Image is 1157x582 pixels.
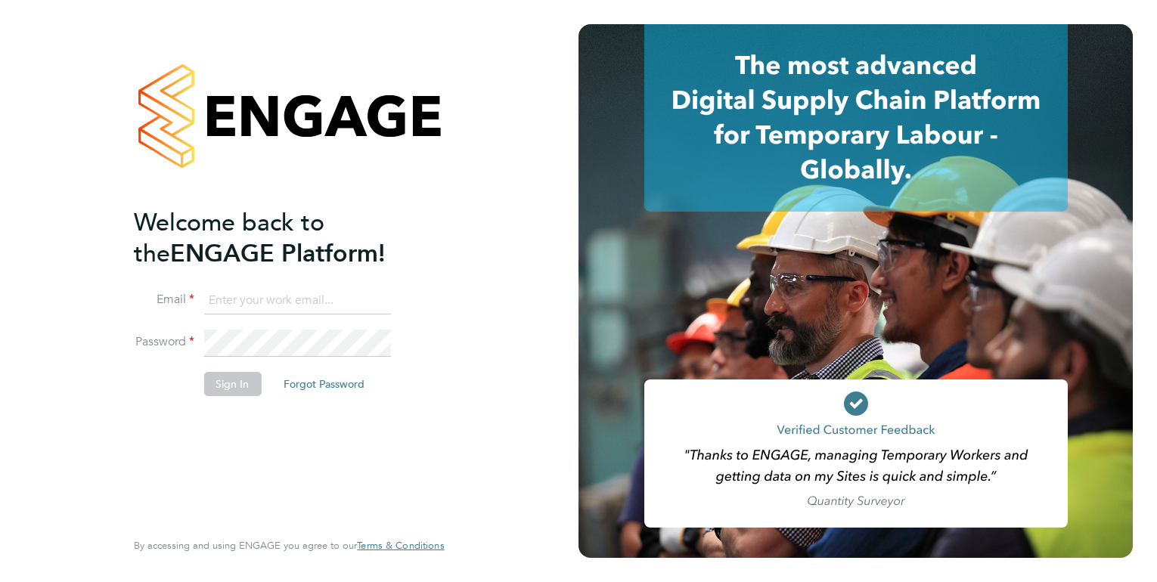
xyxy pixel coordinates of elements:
button: Sign In [203,372,261,396]
input: Enter your work email... [203,287,390,314]
span: By accessing and using ENGAGE you agree to our [134,539,444,552]
button: Forgot Password [271,372,377,396]
h2: ENGAGE Platform! [134,207,429,269]
a: Terms & Conditions [357,540,444,552]
span: Welcome back to the [134,208,324,268]
label: Email [134,292,194,308]
span: Terms & Conditions [357,539,444,552]
label: Password [134,334,194,350]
